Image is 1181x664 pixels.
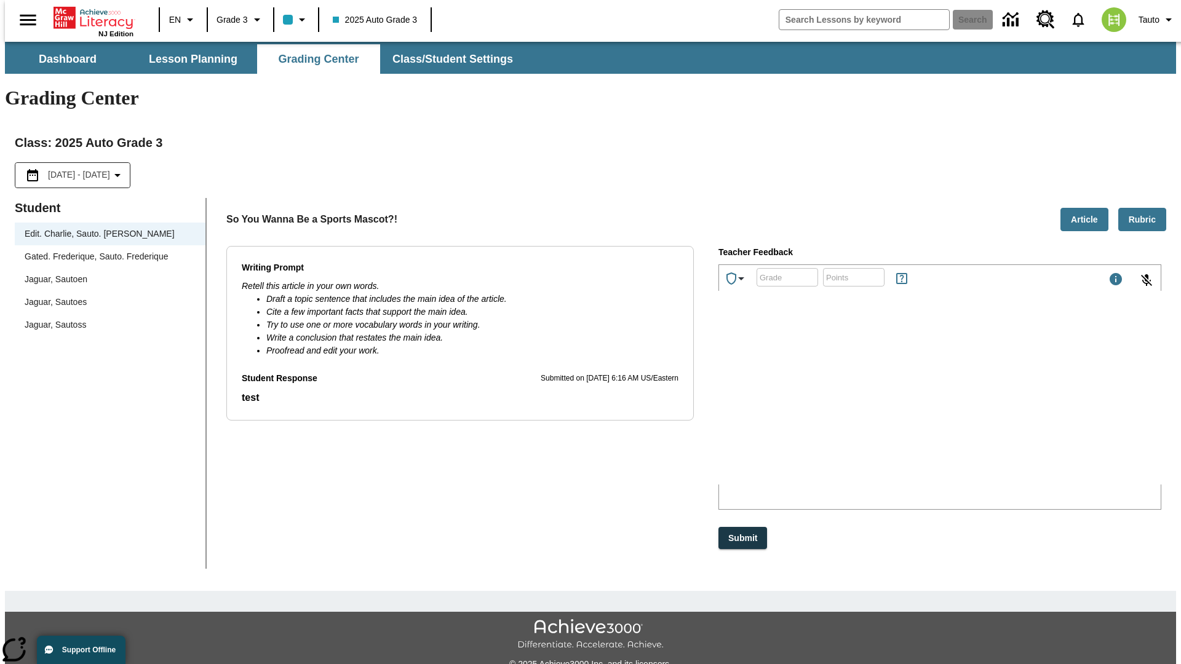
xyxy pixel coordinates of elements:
[266,293,678,306] li: Draft a topic sentence that includes the main idea of the article.
[889,266,914,291] button: Rules for Earning Points and Achievements, Will open in new tab
[54,6,133,30] a: Home
[15,291,205,314] div: Jaguar, Sautoes
[757,261,818,294] input: Grade: Letters, numbers, %, + and - are allowed.
[1094,4,1134,36] button: Select a new avatar
[20,168,125,183] button: Select the date range menu item
[10,2,46,38] button: Open side menu
[1060,208,1108,232] button: Article, Will open in new tab
[217,14,248,26] span: Grade 3
[48,168,110,181] span: [DATE] - [DATE]
[1134,9,1181,31] button: Profile/Settings
[719,266,754,291] button: Achievements
[823,261,885,294] input: Points: Must be equal to or less than 25.
[1029,3,1062,36] a: Resource Center, Will open in new tab
[15,223,205,245] div: Edit. Charlie, Sauto. [PERSON_NAME]
[757,268,818,287] div: Grade: Letters, numbers, %, + and - are allowed.
[1062,4,1094,36] a: Notifications
[257,44,380,74] button: Grading Center
[226,212,397,227] p: So You Wanna Be a Sports Mascot?!
[242,372,317,385] p: Student Response
[132,44,255,74] button: Lesson Planning
[25,250,196,263] span: Gated. Frederique, Sauto. Frederique
[1108,272,1123,289] div: Maximum 1000 characters Press Escape to exit toolbar and use left and right arrow keys to access ...
[266,344,678,357] li: Proofread and edit your work.
[15,268,205,291] div: Jaguar, Sautoen
[266,318,678,331] li: Try to use one or more vocabulary words in your writing.
[1118,208,1166,232] button: Rubric, Will open in new tab
[242,390,678,405] p: Student Response
[541,373,678,385] p: Submitted on [DATE] 6:16 AM US/Eastern
[98,30,133,38] span: NJ Edition
[164,9,203,31] button: Language: EN, Select a language
[5,44,524,74] div: SubNavbar
[1102,7,1126,32] img: avatar image
[15,198,205,218] p: Student
[1132,266,1161,295] button: Click to activate and allow voice recognition
[1139,14,1159,26] span: Tauto
[779,10,949,30] input: search field
[169,14,181,26] span: EN
[37,636,125,664] button: Support Offline
[25,296,196,309] span: Jaguar, Sautoes
[15,133,1166,152] h2: Class : 2025 Auto Grade 3
[266,331,678,344] li: Write a conclusion that restates the main idea.
[718,246,1161,259] p: Teacher Feedback
[266,306,678,318] li: Cite a few important facts that support the main idea.
[15,245,205,268] div: Gated. Frederique, Sauto. Frederique
[242,280,678,293] p: Retell this article in your own words.
[15,314,205,336] div: Jaguar, Sautoss
[25,273,196,286] span: Jaguar, Sautoen
[333,14,418,26] span: 2025 Auto Grade 3
[6,44,129,74] button: Dashboard
[110,168,125,183] svg: Collapse Date Range Filter
[25,318,196,331] span: Jaguar, Sautoss
[212,9,269,31] button: Grade: Grade 3, Select a grade
[54,4,133,38] div: Home
[278,9,314,31] button: Class color is light blue. Change class color
[5,42,1176,74] div: SubNavbar
[823,268,885,287] div: Points: Must be equal to or less than 25.
[242,390,678,405] p: test
[25,227,196,240] span: Edit. Charlie, Sauto. [PERSON_NAME]
[995,3,1029,37] a: Data Center
[718,527,767,550] button: Submit
[5,87,1176,109] h1: Grading Center
[383,44,523,74] button: Class/Student Settings
[62,646,116,654] span: Support Offline
[242,261,678,275] p: Writing Prompt
[517,619,664,650] img: Achieve3000 Differentiate Accelerate Achieve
